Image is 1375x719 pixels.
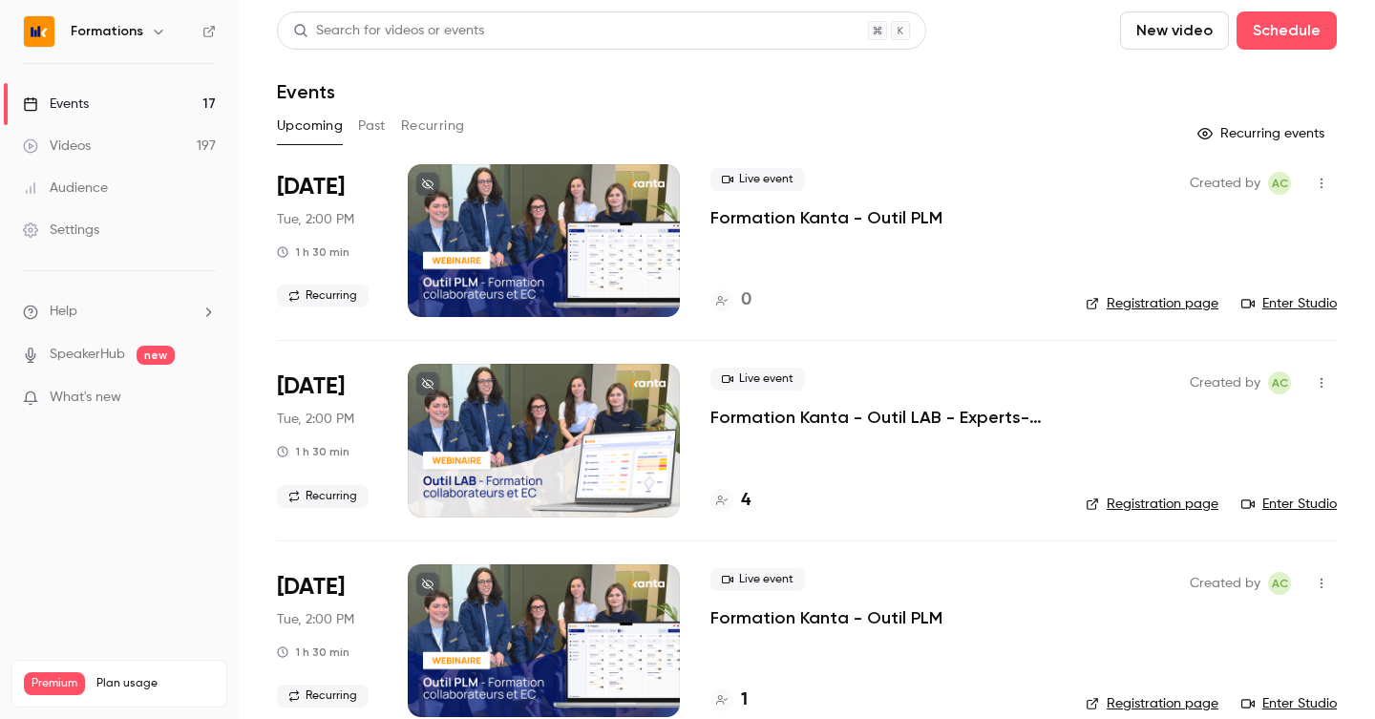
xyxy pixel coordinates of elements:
[710,287,751,313] a: 0
[23,221,99,240] div: Settings
[1268,572,1291,595] span: Anaïs Cachelou
[1272,371,1288,394] span: AC
[277,410,354,429] span: Tue, 2:00 PM
[741,287,751,313] h4: 0
[358,111,386,141] button: Past
[24,672,85,695] span: Premium
[50,388,121,408] span: What's new
[1189,118,1337,149] button: Recurring events
[277,485,369,508] span: Recurring
[277,285,369,307] span: Recurring
[1272,572,1288,595] span: AC
[277,610,354,629] span: Tue, 2:00 PM
[277,111,343,141] button: Upcoming
[277,364,377,517] div: Aug 26 Tue, 2:00 PM (Europe/Paris)
[710,168,805,191] span: Live event
[401,111,465,141] button: Recurring
[1120,11,1229,50] button: New video
[710,488,751,514] a: 4
[710,406,1055,429] a: Formation Kanta - Outil LAB - Experts-comptables et collaborateurs
[24,16,54,47] img: Formations
[710,687,748,713] a: 1
[23,302,216,322] li: help-dropdown-opener
[741,488,751,514] h4: 4
[710,568,805,591] span: Live event
[1190,371,1260,394] span: Created by
[710,206,942,229] a: Formation Kanta - Outil PLM
[1237,11,1337,50] button: Schedule
[137,346,175,365] span: new
[96,676,215,691] span: Plan usage
[1268,371,1291,394] span: Anaïs Cachelou
[277,572,345,603] span: [DATE]
[1190,572,1260,595] span: Created by
[1190,172,1260,195] span: Created by
[277,444,349,459] div: 1 h 30 min
[1241,294,1337,313] a: Enter Studio
[277,164,377,317] div: Aug 26 Tue, 2:00 PM (Europe/Paris)
[1241,694,1337,713] a: Enter Studio
[1268,172,1291,195] span: Anaïs Cachelou
[710,368,805,391] span: Live event
[710,606,942,629] a: Formation Kanta - Outil PLM
[277,210,354,229] span: Tue, 2:00 PM
[1086,294,1218,313] a: Registration page
[71,22,143,41] h6: Formations
[1241,495,1337,514] a: Enter Studio
[277,172,345,202] span: [DATE]
[23,95,89,114] div: Events
[277,371,345,402] span: [DATE]
[293,21,484,41] div: Search for videos or events
[50,345,125,365] a: SpeakerHub
[23,179,108,198] div: Audience
[277,564,377,717] div: Sep 2 Tue, 2:00 PM (Europe/Paris)
[23,137,91,156] div: Videos
[741,687,748,713] h4: 1
[1086,694,1218,713] a: Registration page
[1272,172,1288,195] span: AC
[50,302,77,322] span: Help
[277,244,349,260] div: 1 h 30 min
[1086,495,1218,514] a: Registration page
[277,685,369,708] span: Recurring
[193,390,216,407] iframe: Noticeable Trigger
[277,80,335,103] h1: Events
[277,645,349,660] div: 1 h 30 min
